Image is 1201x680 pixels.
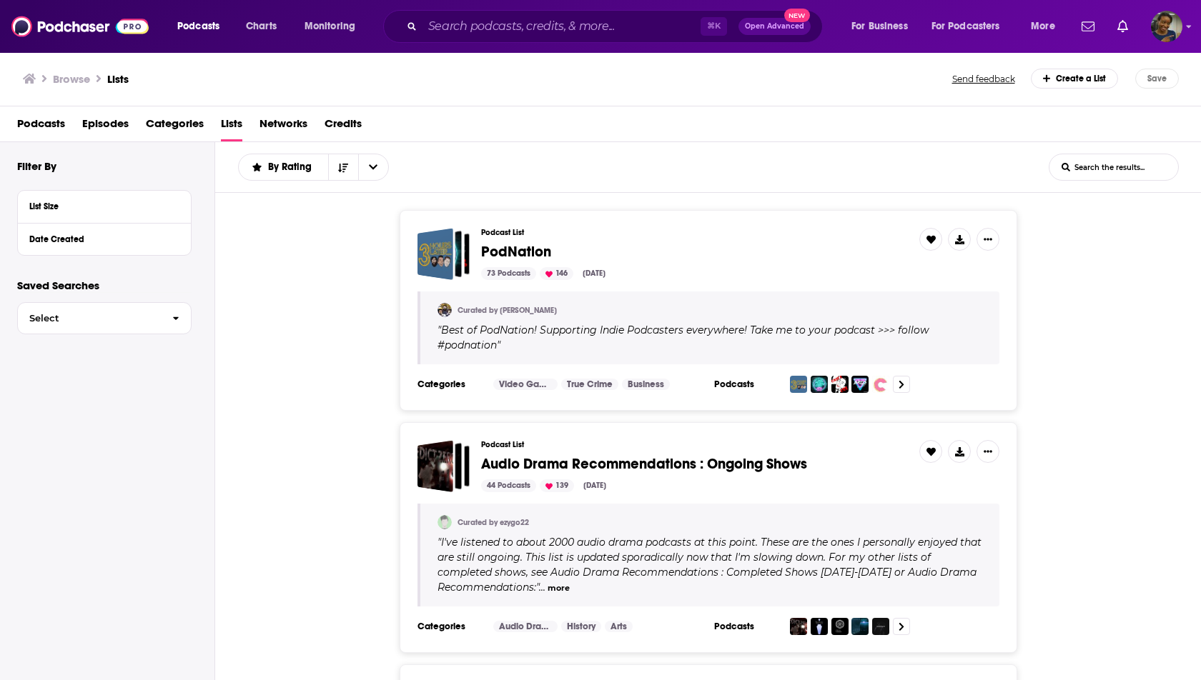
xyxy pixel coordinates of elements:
div: Search podcasts, credits, & more... [397,10,836,43]
h3: Categories [417,379,482,390]
a: Lists [107,72,129,86]
button: open menu [358,154,388,180]
div: Date Created [29,234,170,244]
img: Alex3HL [438,303,452,317]
div: 146 [540,267,573,280]
a: Video Games [493,379,558,390]
a: Business [622,379,670,390]
span: Best of PodNation! Supporting Indie Podcasters everywhere! Take me to your podcast >>> follow #po... [438,324,929,351]
button: Select [17,302,192,334]
button: Sort Direction [328,154,358,180]
button: Open AdvancedNew [738,18,811,35]
span: New [784,9,810,22]
h3: Podcasts [714,379,779,390]
h3: Podcasts [714,621,779,632]
input: Search podcasts, credits, & more... [422,15,701,38]
h3: Categories [417,621,482,632]
a: History [561,621,601,632]
span: Networks [260,112,307,141]
h2: Filter By [17,159,56,173]
a: Credits [325,112,362,141]
button: Save [1135,69,1179,89]
h2: Choose List sort [238,154,389,181]
img: Podchaser - Follow, Share and Rate Podcasts [11,13,149,40]
button: more [548,582,570,594]
span: Select [18,314,161,323]
img: Cold Callers Comedy [811,376,828,393]
span: Monitoring [305,16,355,36]
a: PodNation [481,244,551,260]
span: ⌘ K [701,17,727,36]
button: Date Created [29,229,179,247]
a: Episodes [82,112,129,141]
span: Logged in as sabrinajohnson [1151,11,1182,42]
img: The Pasithea Powder [811,618,828,635]
span: " " [438,324,929,351]
a: Show notifications dropdown [1076,14,1100,39]
div: List Size [29,201,170,211]
span: ... [539,581,545,594]
button: open menu [295,15,374,38]
span: By Rating [268,162,317,172]
a: True Crime [561,379,618,390]
a: Categories [146,112,204,141]
a: Arts [605,621,633,632]
div: 73 Podcasts [481,267,536,280]
a: Curated by [PERSON_NAME] [458,306,557,315]
span: For Podcasters [931,16,1000,36]
span: For Business [851,16,908,36]
button: Show More Button [977,440,999,463]
span: Open Advanced [745,23,804,30]
div: Create a List [1031,69,1119,89]
h3: Browse [53,72,90,86]
button: List Size [29,196,179,214]
h3: Podcast List [481,228,908,237]
button: Show profile menu [1151,11,1182,42]
img: DERELICT [851,618,869,635]
img: Super Media Bros Podcast [851,376,869,393]
a: Show notifications dropdown [1112,14,1134,39]
img: The Silt Verses [831,618,849,635]
span: More [1031,16,1055,36]
div: 44 Podcasts [481,479,536,492]
button: open menu [841,15,926,38]
span: Audio Drama Recommendations : Ongoing Shows [481,455,807,473]
a: Audio Drama [493,621,558,632]
div: [DATE] [577,267,611,280]
span: PodNation [481,243,551,261]
img: Cage's Kiss: The Nicolas Cage Podcast [831,376,849,393]
button: Send feedback [948,73,1019,85]
span: I've listened to about 2000 audio drama podcasts at this point. These are the ones I personally e... [438,536,982,594]
button: open menu [167,15,238,38]
a: Lists [221,112,242,141]
img: Malevolent [872,618,889,635]
button: open menu [1021,15,1073,38]
a: PodNation [417,228,470,280]
img: ezygo22 [438,515,452,529]
img: Eat Crime [872,376,889,393]
a: Curated by ezygo22 [458,518,529,527]
img: User Profile [1151,11,1182,42]
p: Saved Searches [17,279,192,292]
a: Audio Drama Recommendations : Ongoing Shows [481,456,807,472]
div: 139 [540,479,574,492]
a: Audio Drama Recommendations : Ongoing Shows [417,440,470,492]
div: [DATE] [578,479,612,492]
img: Edict Zero - FIS [790,618,807,635]
span: " " [438,536,982,594]
h3: Podcast List [481,440,908,449]
span: Charts [246,16,277,36]
img: 3 Hours Later [790,376,807,393]
a: Podcasts [17,112,65,141]
button: open menu [922,15,1021,38]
